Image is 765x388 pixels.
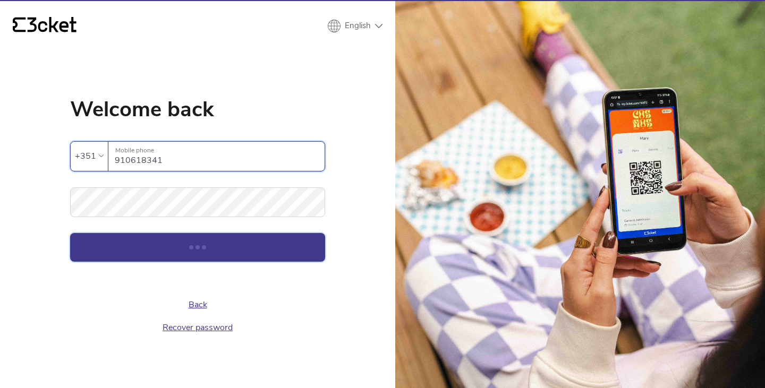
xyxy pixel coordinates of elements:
[13,17,76,35] a: {' '}
[163,322,233,333] a: Recover password
[70,99,325,120] h1: Welcome back
[189,299,207,311] a: Back
[70,233,325,262] button: Sign in
[70,187,325,205] label: Password
[75,148,96,164] div: +351
[108,142,325,159] label: Mobile phone
[115,142,325,171] input: Mobile phone
[13,18,25,32] g: {' '}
